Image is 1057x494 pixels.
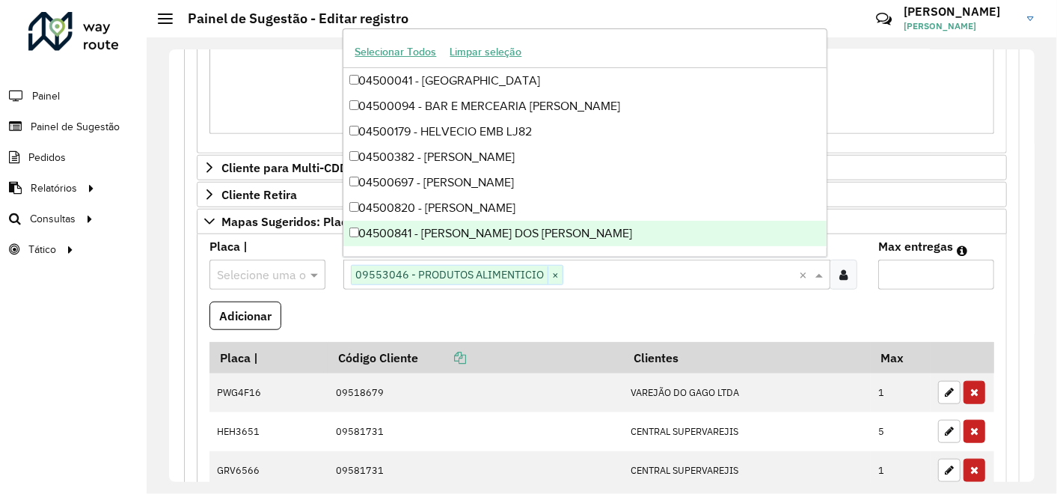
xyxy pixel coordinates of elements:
td: CENTRAL SUPERVAREJIS [623,451,870,490]
button: Limpar seleção [444,40,529,64]
button: Adicionar [209,302,281,330]
a: Cliente para Multi-CDD/Internalização [197,155,1007,180]
span: Clear all [799,266,812,284]
td: 1 [871,451,931,490]
button: Selecionar Todos [349,40,444,64]
font: Código Cliente [338,350,418,365]
h3: [PERSON_NAME] [904,4,1016,19]
h2: Painel de Sugestão - Editar registro [173,10,408,27]
font: Max entregas [878,239,953,254]
font: 04500179 - HELVECIO EMB LJ82 [359,125,533,138]
a: Cliente Retira [197,182,1007,207]
font: 04500382 - [PERSON_NAME] [359,150,515,163]
font: Placa | [209,239,248,254]
span: Tático [28,242,56,257]
span: Relatórios [31,180,77,196]
font: 04500094 - BAR E MERCEARIA [PERSON_NAME] [359,100,621,112]
span: [PERSON_NAME] [904,19,1016,33]
font: 04500841 - [PERSON_NAME] DOS [PERSON_NAME] [359,227,633,240]
td: 1 [871,373,931,412]
span: Painel de Sugestão [31,119,120,135]
td: GRV6566 [209,451,328,490]
ng-dropdown-panel: Lista de opções [343,28,827,257]
td: PWG4F16 [209,373,328,412]
td: 5 [871,412,931,451]
font: Max [880,350,904,365]
span: Consultas [30,211,76,227]
font: Placa | [220,350,258,365]
font: 04500697 - [PERSON_NAME] [359,176,515,189]
td: 09581731 [328,412,623,451]
td: 09581731 [328,451,623,490]
span: Cliente para Multi-CDD/Internalização [221,162,432,174]
em: Máximo de clientes que serão colocados na mesma rota com os clientes informados [957,245,967,257]
span: Cliente Retira [221,189,297,201]
span: Pedidos [28,150,66,165]
td: 09518679 [328,373,623,412]
span: Mapas Sugeridos: Placa-Cliente [221,216,397,228]
span: Painel [32,88,60,104]
a: Mapas Sugeridos: Placa-Cliente [197,209,1007,234]
font: 04500041 - [GEOGRAPHIC_DATA] [359,74,541,87]
td: VAREJÃO DO GAGO LTDA [623,373,870,412]
font: Clientes [634,350,678,365]
td: HEH3651 [209,412,328,451]
td: CENTRAL SUPERVAREJIS [623,412,870,451]
a: Copiar [418,350,466,365]
font: 04500820 - [PERSON_NAME] [359,201,516,214]
a: Contato Rápido [868,3,900,35]
span: × [548,266,563,284]
span: 09553046 - PRODUTOS ALIMENTICIO [352,266,548,284]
